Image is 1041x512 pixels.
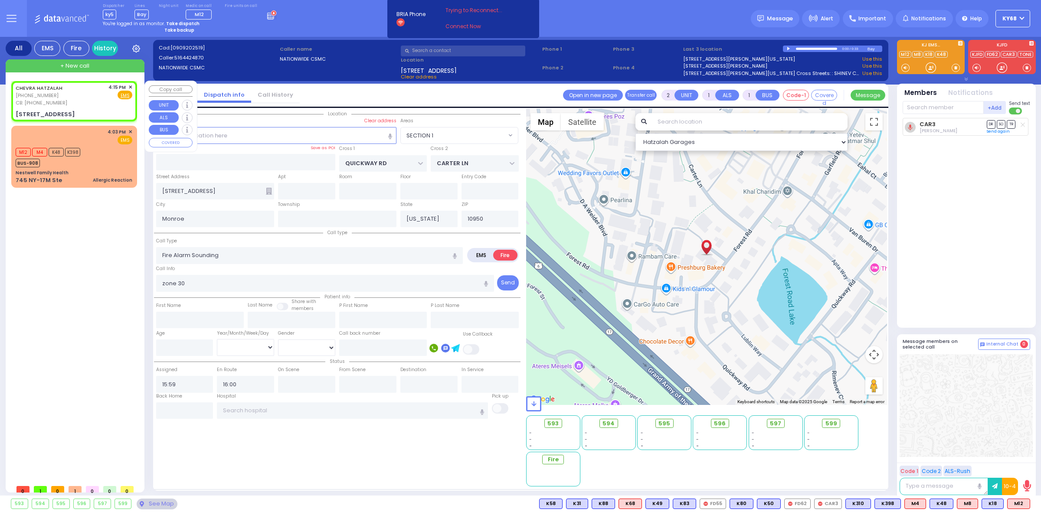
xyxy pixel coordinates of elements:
button: Notifications [948,88,993,98]
span: ✕ [128,84,132,91]
label: KJ EMS... [897,43,965,49]
span: 596 [714,419,726,428]
div: 597 [94,499,111,509]
button: Code 2 [920,466,942,476]
button: Covered [811,90,837,101]
small: Share with [291,298,316,305]
span: Status [325,358,349,365]
span: EMS [118,136,132,144]
button: Message [851,90,885,101]
label: Turn off text [1009,107,1023,115]
span: - [585,430,587,436]
span: TR [1007,120,1015,128]
button: BUS [756,90,779,101]
button: ky68 [995,10,1030,27]
span: SECTION 1 [400,127,519,143]
button: BUS [149,125,179,135]
button: Toggle fullscreen view [865,113,883,130]
span: - [807,443,810,449]
label: Clear address [364,117,396,124]
label: Gender [278,330,295,337]
div: M12 [1007,499,1030,509]
div: [STREET_ADDRESS] [16,110,75,119]
button: 10-4 [1002,478,1018,495]
div: 0:00 [841,44,849,54]
input: Search a contact [401,46,525,56]
span: ✕ [128,128,132,136]
label: Areas [400,117,413,124]
span: - [696,443,699,449]
img: red-radio-icon.svg [818,502,822,506]
button: Code-1 [783,90,809,101]
span: 595 [658,419,670,428]
h5: Message members on selected call [903,339,978,350]
strong: Take dispatch [166,20,200,27]
span: Clear address [401,73,437,80]
div: K80 [730,499,753,509]
span: Important [858,15,886,23]
img: red-radio-icon.svg [788,502,792,506]
span: 4:15 PM [108,84,126,91]
div: ALS [619,499,642,509]
label: Entry Code [462,173,486,180]
span: M4 [32,148,47,157]
div: ALS [904,499,926,509]
span: Send text [1009,100,1030,107]
div: Fire [63,41,89,56]
span: 4:03 PM [108,129,126,135]
button: Copy call [149,85,193,94]
button: Send [497,275,519,290]
div: M8 [957,499,978,509]
span: 0 [51,486,64,492]
div: FD55 [700,499,726,509]
label: Lines [134,3,149,9]
label: Fire [493,250,517,261]
div: ALS [1007,499,1030,509]
div: 596 [74,499,90,509]
a: History [92,41,118,56]
div: 745 NY-17M Ste [16,176,62,185]
label: Street Address [156,173,190,180]
button: UNIT [674,90,698,101]
span: Call type [323,229,352,236]
span: Location [324,111,351,117]
span: SECTION 1 [401,127,506,143]
label: Hospital [217,393,236,400]
img: red-radio-icon.svg [704,502,708,506]
img: Logo [34,13,92,24]
input: Search location here [156,127,396,143]
button: Code 1 [900,466,919,476]
input: Search member [903,101,984,114]
div: BLS [673,499,696,509]
span: BUS-908 [16,159,40,167]
span: 597 [770,419,781,428]
div: K18 [982,499,1004,509]
span: K398 [65,148,80,157]
span: 0 [121,486,134,492]
div: BLS [592,499,615,509]
label: Dispatcher [103,3,124,9]
span: CB: [PHONE_NUMBER] [16,99,67,106]
button: Drag Pegman onto the map to open Street View [865,377,883,395]
span: - [585,443,587,449]
button: ALS [149,112,179,123]
label: Location [401,56,539,64]
label: Cross 1 [339,145,355,152]
div: 593 [11,499,28,509]
span: 599 [825,419,837,428]
button: Map camera controls [865,346,883,363]
span: [PHONE_NUMBER] [16,92,59,99]
div: K48 [930,499,953,509]
a: K18 [923,51,934,58]
div: BLS [645,499,669,509]
span: Notifications [911,15,946,23]
label: ZIP [462,201,468,208]
a: Use this [862,70,882,77]
span: K48 [49,148,64,157]
span: DR [987,120,995,128]
div: FD62 [784,499,811,509]
span: 593 [547,419,559,428]
button: COVERED [149,138,193,147]
span: Bay [134,10,149,20]
a: [STREET_ADDRESS][PERSON_NAME] [683,62,767,70]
